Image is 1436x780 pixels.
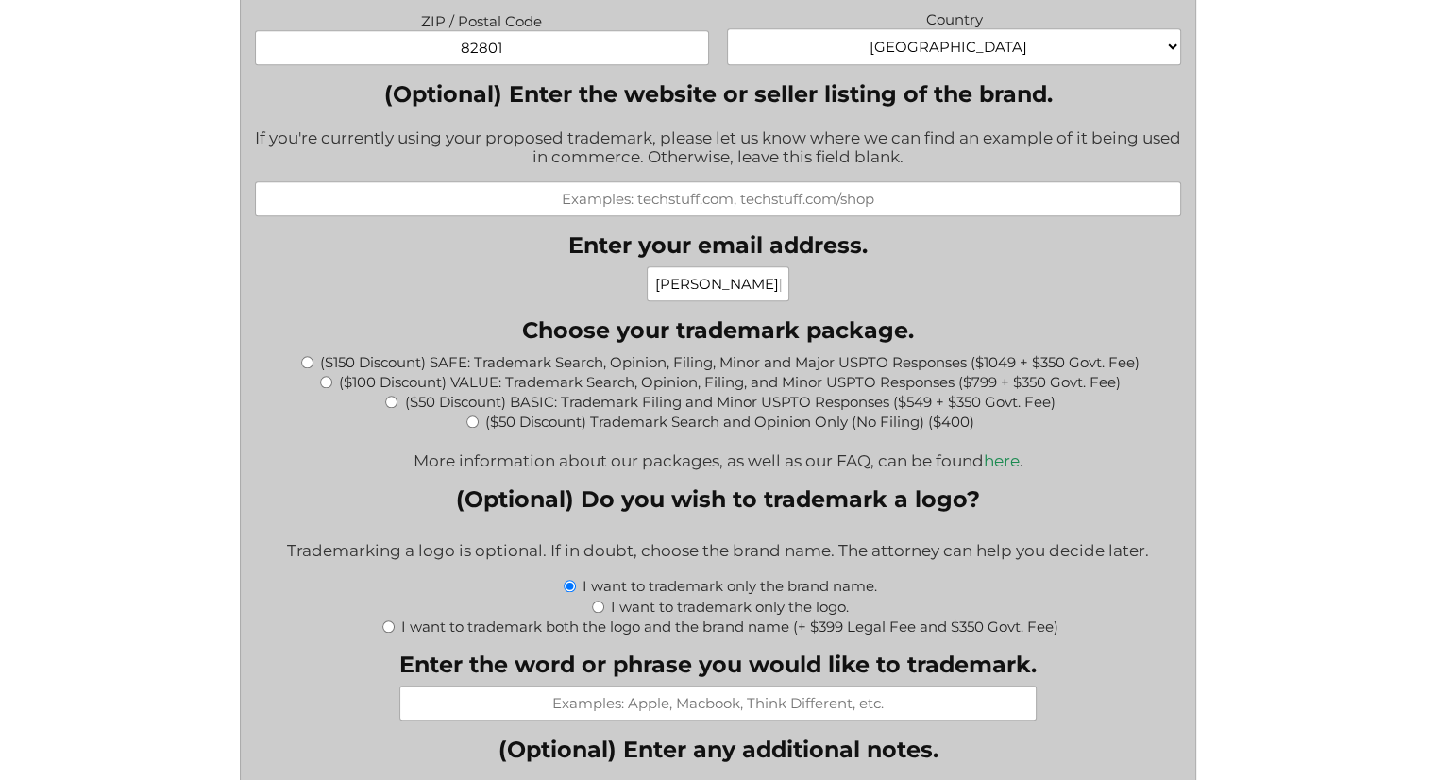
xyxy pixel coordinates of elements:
[401,618,1058,636] label: I want to trademark both the logo and the brand name (+ $399 Legal Fee and $350 Govt. Fee)
[404,393,1055,411] label: ($50 Discount) BASIC: Trademark Filing and Minor USPTO Responses ($549 + $350 Govt. Fee)
[255,80,1181,108] label: (Optional) Enter the website or seller listing of the brand.
[583,577,877,595] label: I want to trademark only the brand name.
[255,529,1181,575] div: Trademarking a logo is optional. If in doubt, choose the brand name. The attorney can help you de...
[255,181,1181,216] input: Examples: techstuff.com, techstuff.com/shop
[522,316,914,344] legend: Choose your trademark package.
[255,439,1181,470] div: More information about our packages, as well as our FAQ, can be found .
[568,231,868,259] label: Enter your email address.
[255,736,1181,763] label: (Optional) Enter any additional notes.
[255,8,709,30] label: ZIP / Postal Code
[983,451,1019,470] a: here
[399,686,1037,721] input: Examples: Apple, Macbook, Think Different, etc.
[727,6,1181,28] label: Country
[255,116,1181,181] div: If you're currently using your proposed trademark, please let us know where we can find an exampl...
[320,353,1140,371] label: ($150 Discount) SAFE: Trademark Search, Opinion, Filing, Minor and Major USPTO Responses ($1049 +...
[399,651,1037,678] label: Enter the word or phrase you would like to trademark.
[611,598,849,616] label: I want to trademark only the logo.
[485,413,974,431] label: ($50 Discount) Trademark Search and Opinion Only (No Filing) ($400)
[456,485,980,513] legend: (Optional) Do you wish to trademark a logo?
[339,373,1121,391] label: ($100 Discount) VALUE: Trademark Search, Opinion, Filing, and Minor USPTO Responses ($799 + $350 ...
